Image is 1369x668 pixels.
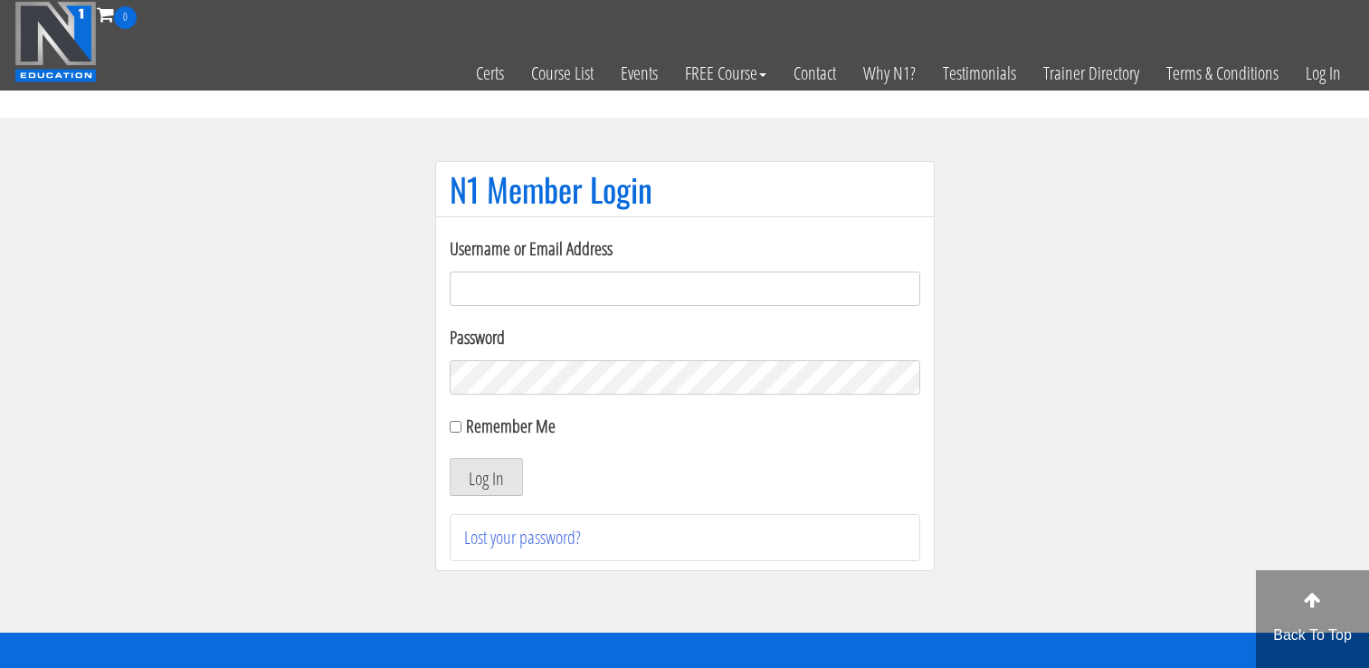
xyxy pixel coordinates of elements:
span: 0 [114,6,137,29]
a: Contact [780,29,850,118]
a: Certs [462,29,518,118]
label: Username or Email Address [450,235,920,262]
img: n1-education [14,1,97,82]
a: Why N1? [850,29,929,118]
label: Password [450,324,920,351]
a: Log In [1292,29,1355,118]
label: Remember Me [466,414,556,438]
a: Lost your password? [464,525,581,549]
a: 0 [97,2,137,26]
a: Trainer Directory [1030,29,1153,118]
button: Log In [450,458,523,496]
a: Events [607,29,671,118]
a: Terms & Conditions [1153,29,1292,118]
a: Testimonials [929,29,1030,118]
h1: N1 Member Login [450,171,920,207]
p: Back To Top [1256,625,1369,646]
a: FREE Course [671,29,780,118]
a: Course List [518,29,607,118]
